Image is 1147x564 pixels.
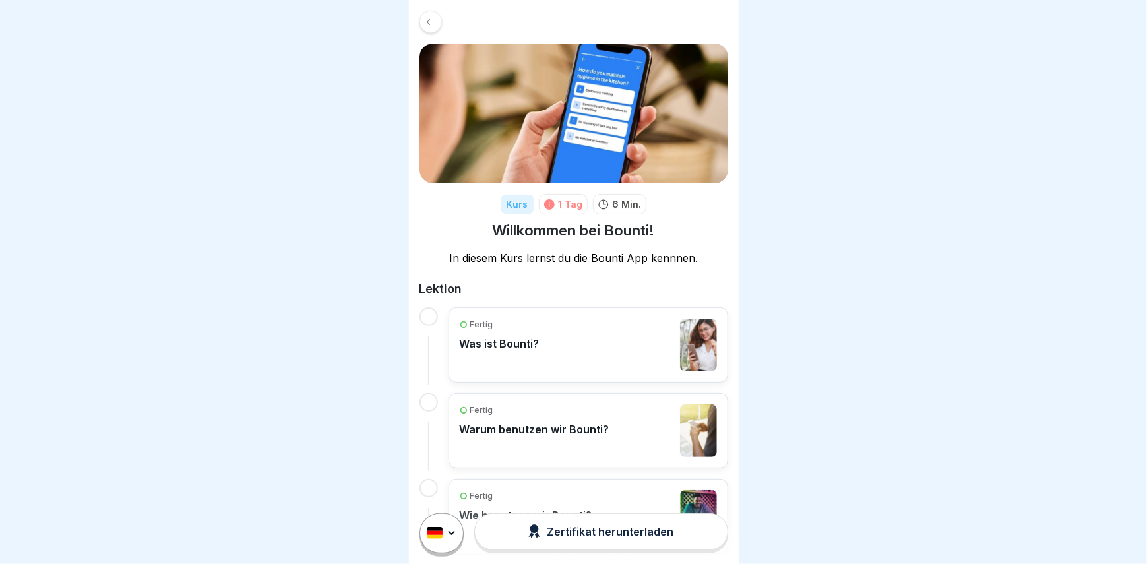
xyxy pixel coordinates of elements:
div: Zertifikat herunterladen [528,524,673,539]
img: xh3bnih80d1pxcetv9zsuevg.png [419,44,728,183]
div: 1 Tag [559,197,583,211]
p: Warum benutzen wir Bounti? [460,423,609,436]
p: 6 Min. [613,197,642,211]
img: de.svg [427,528,443,540]
img: cljrty6mf014keu01m7mxbcsg.png [680,490,717,543]
img: cljrty16a013ueu01ep0uwpyx.jpg [680,319,717,371]
div: Kurs [501,195,534,214]
h2: Lektion [419,281,728,297]
img: cljrty48g014aeu01xhhb0few.jpg [680,404,717,457]
p: Fertig [470,404,493,416]
p: Fertig [470,490,493,502]
button: Zertifikat herunterladen [474,513,728,550]
p: Fertig [470,319,493,330]
a: FertigWas ist Bounti? [460,319,717,371]
h1: Willkommen bei Bounti! [493,221,655,240]
p: Was ist Bounti? [460,337,540,350]
p: In diesem Kurs lernst du die Bounti App kennnen. [419,251,728,265]
a: FertigWie benutzen wir Bounti? [460,490,717,543]
a: FertigWarum benutzen wir Bounti? [460,404,717,457]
